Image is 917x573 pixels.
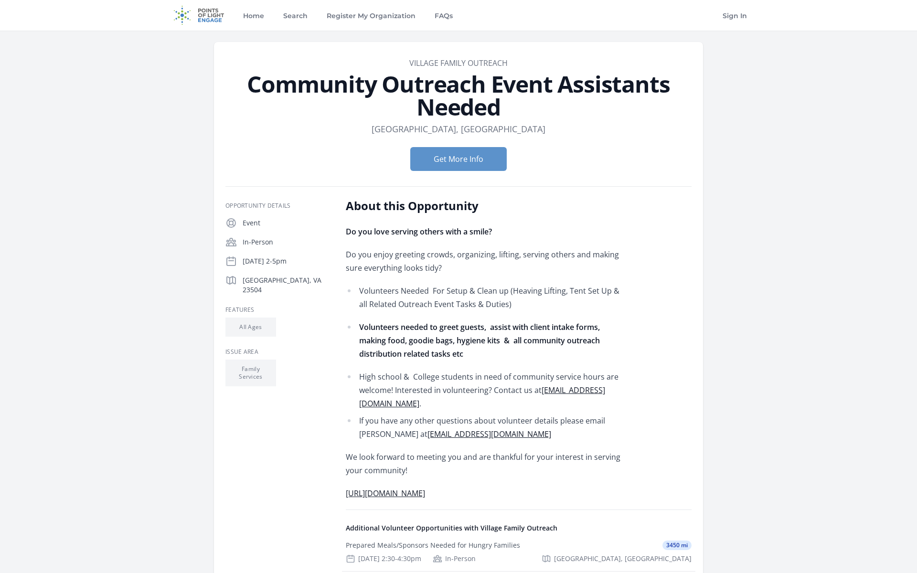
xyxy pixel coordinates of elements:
[243,218,331,228] p: Event
[243,276,331,295] p: [GEOGRAPHIC_DATA], VA 23504
[662,541,692,550] span: 3450 mi
[346,450,625,477] p: We look forward to meeting you and are thankful for your interest in serving your community!
[225,360,276,386] li: Family Services
[342,533,695,571] a: Prepared Meals/Sponsors Needed for Hungry Families 3450 mi [DATE] 2:30-4:30pm In-Person [GEOGRAPH...
[243,237,331,247] p: In-Person
[346,414,625,441] li: If you have any other questions about volunteer details please email [PERSON_NAME] at
[225,73,692,118] h1: Community Outreach Event Assistants Needed
[346,198,625,213] h2: About this Opportunity
[225,318,276,337] li: All Ages
[346,541,520,550] div: Prepared Meals/Sponsors Needed for Hungry Families
[433,554,476,563] div: In-Person
[409,58,508,68] a: Village Family Outreach
[359,322,600,359] strong: Volunteers needed to greet guests, assist with client intake forms, making food, goodie bags, hyg...
[346,370,625,410] li: High school & College students in need of community service hours are welcome! Interested in volu...
[346,248,625,275] p: Do you enjoy greeting crowds, organizing, lifting, serving others and making sure everything look...
[410,147,507,171] button: Get More Info
[225,348,331,356] h3: Issue area
[346,488,425,499] a: [URL][DOMAIN_NAME]
[554,554,692,563] span: [GEOGRAPHIC_DATA], [GEOGRAPHIC_DATA]
[346,523,692,533] h4: Additional Volunteer Opportunities with Village Family Outreach
[243,256,331,266] p: [DATE] 2-5pm
[372,122,545,136] dd: [GEOGRAPHIC_DATA], [GEOGRAPHIC_DATA]
[346,554,421,563] div: [DATE] 2:30-4:30pm
[346,284,625,311] li: Volunteers Needed For Setup & Clean up (Heaving Lifting, Tent Set Up & all Related Outreach Event...
[346,226,492,237] strong: Do you love serving others with a smile?
[427,429,551,439] a: [EMAIL_ADDRESS][DOMAIN_NAME]
[225,306,331,314] h3: Features
[225,202,331,210] h3: Opportunity Details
